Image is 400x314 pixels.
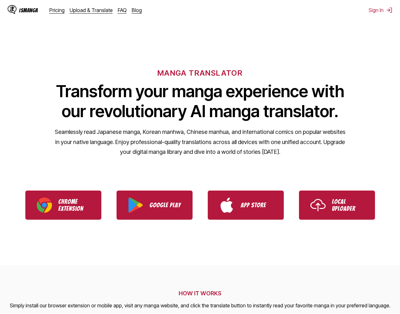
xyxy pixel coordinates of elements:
[369,7,392,13] button: Sign In
[149,202,181,209] p: Google Play
[19,7,38,13] div: IsManga
[132,7,142,13] a: Blog
[49,7,65,13] a: Pricing
[299,191,375,220] a: Use IsManga Local Uploader
[70,7,113,13] a: Upload & Translate
[8,5,16,14] img: IsManga Logo
[37,198,52,213] img: Chrome logo
[118,7,127,13] a: FAQ
[117,191,193,220] a: Download IsManga from Google Play
[8,5,49,15] a: IsManga LogoIsManga
[54,81,346,121] h1: Transform your manga experience with our revolutionary AI manga translator.
[241,202,272,209] p: App Store
[128,198,143,213] img: Google Play logo
[208,191,284,220] a: Download IsManga from App Store
[332,198,364,212] p: Local Uploader
[10,290,390,297] h2: HOW IT WORKS
[386,7,392,13] img: Sign out
[157,68,243,78] h6: MANGA TRANSLATOR
[10,302,390,310] p: Simply install our browser extension or mobile app, visit any manga website, and click the transl...
[219,198,234,213] img: App Store logo
[25,191,101,220] a: Download IsManga Chrome Extension
[310,198,326,213] img: Upload icon
[54,127,346,157] p: Seamlessly read Japanese manga, Korean manhwa, Chinese manhua, and international comics on popula...
[58,198,90,212] p: Chrome Extension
